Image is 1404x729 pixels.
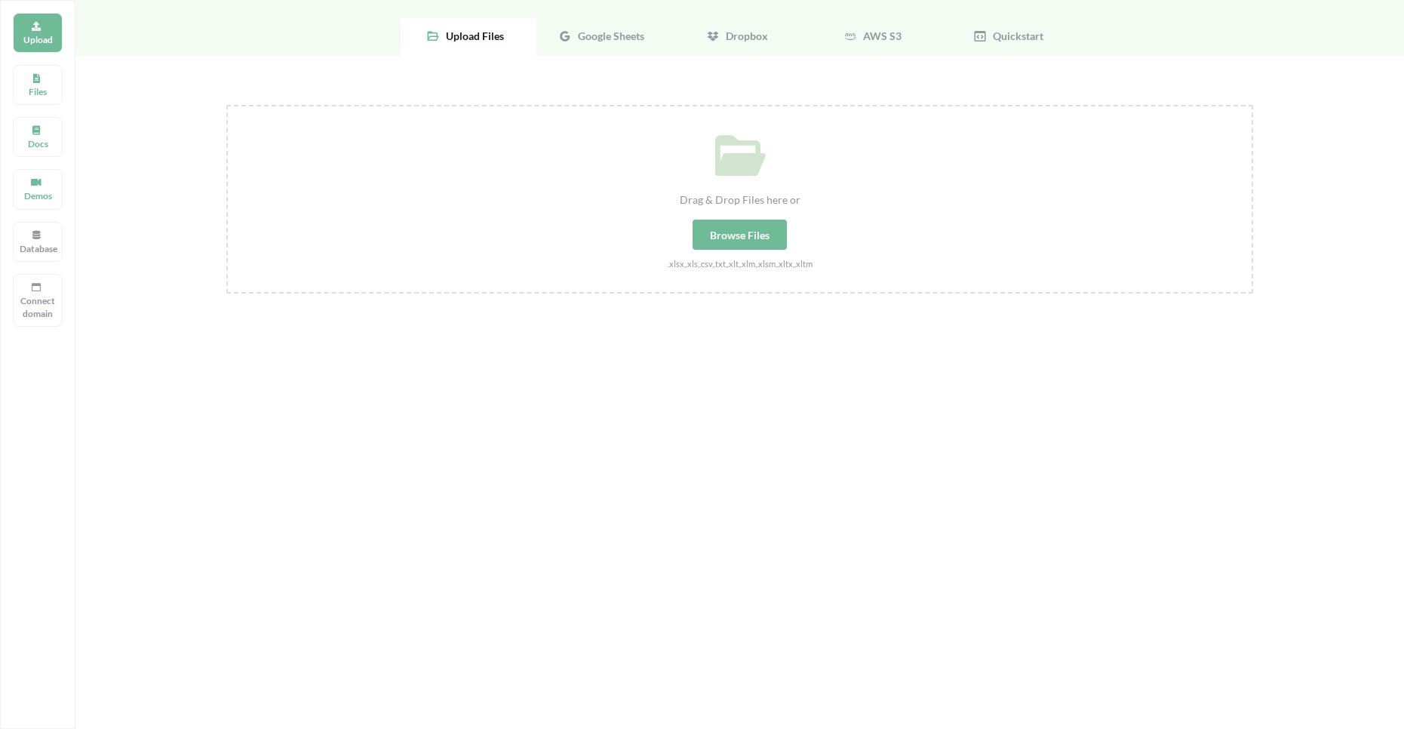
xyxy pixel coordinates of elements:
[20,294,56,320] p: Connect domain
[720,29,768,42] span: Dropbox
[693,220,787,250] div: Browse Files
[228,192,1252,208] div: Drag & Drop Files here or
[987,29,1043,42] span: Quickstart
[20,242,56,255] p: Database
[20,85,56,98] p: Files
[572,29,644,42] span: Google Sheets
[440,29,504,42] span: Upload Files
[20,189,56,202] p: Demos
[668,259,813,269] small: .xlsx,.xls,.csv,.txt,.xlt,.xlm,.xlsm,.xltx,.xltm
[20,137,56,150] p: Docs
[20,33,56,46] p: Upload
[857,29,902,42] span: AWS S3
